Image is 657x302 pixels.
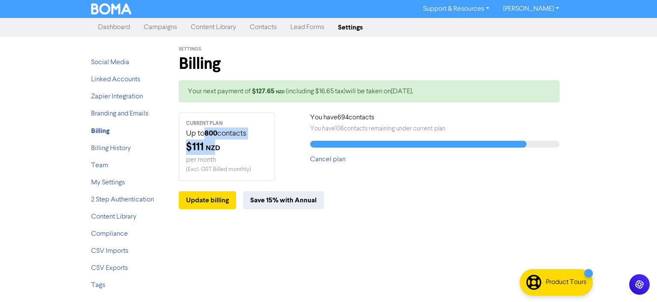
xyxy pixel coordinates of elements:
[310,156,346,163] a: Cancel plan
[91,145,131,152] a: Billing History
[179,46,201,52] span: Settings
[184,19,243,36] a: Content Library
[91,265,128,272] a: CSV Exports
[252,87,286,95] strong: $ 127.65
[179,54,559,74] h1: Billing
[186,139,267,155] div: $ 111
[186,165,267,174] div: ( Excl. GST. Billed monthly )
[91,282,105,289] a: Tags
[91,231,128,237] a: Compliance
[179,80,559,102] div: Your next payment of (including $16.65 tax) will be taken on [DATE] .
[310,113,559,123] p: You have 694 contacts
[206,144,220,152] span: NZD
[91,213,136,220] a: Content Library
[310,124,559,134] p: You have 106 contacts remaining under current plan
[243,19,284,36] a: Contacts
[91,128,109,135] a: Billing
[91,110,148,117] a: Branding and Emails
[137,19,184,36] a: Campaigns
[186,127,267,139] p: Up to contacts
[91,196,154,203] a: 2 Step Authentication
[284,19,331,36] a: Lead Forms
[186,155,267,165] div: per month
[91,76,140,83] a: Linked Accounts
[204,128,217,138] strong: 800
[91,179,125,186] a: My Settings
[91,162,108,169] a: Team
[91,59,129,66] a: Social Media
[91,3,131,15] img: BOMA Logo
[243,191,324,209] button: Save 15% with Annual
[91,127,109,135] strong: Billing
[331,19,370,36] a: Settings
[276,89,284,95] span: NZD
[614,261,657,302] iframe: Chat Widget
[91,93,143,100] a: Zapier Integration
[91,19,137,36] a: Dashboard
[416,2,496,16] a: Support & Resources
[91,248,128,255] a: CSV Imports
[186,120,267,127] p: CURRENT PLAN
[496,2,566,16] a: [PERSON_NAME]
[179,191,236,209] button: Update billing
